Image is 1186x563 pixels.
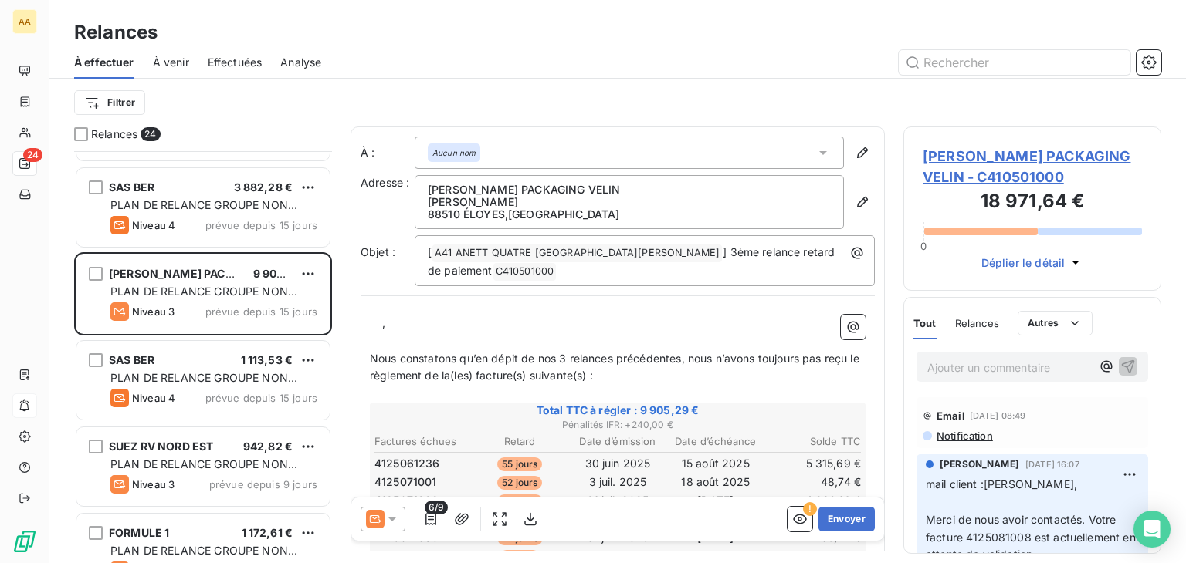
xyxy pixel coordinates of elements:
[425,501,448,514] span: 6/9
[141,127,160,141] span: 24
[428,245,432,258] span: [
[926,513,1139,561] span: Merci de nous avoir contactés. Votre facture 4125081008 est actuellement en attente de validation.
[374,456,440,471] span: 4125061236
[205,219,317,231] span: prévue depuis 15 jours
[132,305,175,318] span: Niveau 3
[243,440,293,453] span: 942,82 €
[765,433,862,450] th: Solde TTC
[110,457,297,486] span: PLAN DE RELANCE GROUPE NON AUTOMATIQUE
[428,208,831,221] p: 88510 ÉLOYES , [GEOGRAPHIC_DATA]
[970,411,1026,420] span: [DATE] 08:49
[920,240,927,252] span: 0
[493,263,557,281] span: C410501000
[497,476,542,490] span: 52 jours
[570,492,666,509] td: 31 juil. 2025
[153,55,189,70] span: À venir
[74,90,145,115] button: Filtrer
[570,474,666,491] td: 3 juil. 2025
[110,371,297,399] span: PLAN DE RELANCE GROUPE NON AUTOMATIQUE
[428,184,831,196] p: [PERSON_NAME] PACKAGING VELIN
[110,198,297,227] span: PLAN DE RELANCE GROUPE NON AUTOMATIQUE
[667,433,764,450] th: Date d’échéance
[570,433,666,450] th: Date d’émission
[361,176,409,189] span: Adresse :
[955,317,999,329] span: Relances
[667,455,764,472] td: 15 août 2025
[428,245,839,277] span: ] 3ème relance retard de paiement
[208,55,263,70] span: Effectuées
[23,148,42,162] span: 24
[12,529,37,554] img: Logo LeanPay
[253,267,313,280] span: 9 905,29 €
[428,196,831,208] p: [PERSON_NAME]
[818,507,875,531] button: Envoyer
[74,151,332,563] div: grid
[12,9,37,34] div: AA
[91,126,137,142] span: Relances
[280,55,321,70] span: Analyse
[570,455,666,472] td: 30 juin 2025
[497,457,542,471] span: 55 jours
[765,492,862,509] td: 4 289,16 €
[765,455,862,472] td: 5 315,69 €
[372,403,863,418] span: Total TTC à régler : 9 905,29 €
[242,526,293,539] span: 1 172,61 €
[132,219,175,231] span: Niveau 4
[981,255,1066,271] span: Déplier le détail
[1133,511,1171,548] div: Open Intercom Messenger
[667,492,764,509] td: [DATE]
[209,478,317,491] span: prévue depuis 9 jours
[205,305,317,318] span: prévue depuis 15 jours
[74,55,134,70] span: À effectuer
[923,187,1142,218] h3: 18 971,64 €
[372,418,863,432] span: Pénalités IFR : + 240,00 €
[926,477,1077,491] span: mail client :[PERSON_NAME],
[370,352,862,383] span: Nous constatons qu’en dépit de nos 3 relances précédentes, nous n’avons toujours pas reçu le règl...
[913,317,937,329] span: Tout
[361,145,415,160] label: À :
[241,353,293,366] span: 1 113,53 €
[74,19,158,46] h3: Relances
[667,474,764,491] td: 18 août 2025
[205,392,317,404] span: prévue depuis 15 jours
[937,410,965,422] span: Email
[1018,311,1093,335] button: Autres
[935,430,993,442] span: Notification
[109,180,154,194] span: SAS BER
[432,244,722,262] span: A41 ANETT QUATRE [GEOGRAPHIC_DATA][PERSON_NAME]
[382,316,385,329] span: ,
[109,353,154,366] span: SAS BER
[374,433,470,450] th: Factures échues
[940,457,1019,471] span: [PERSON_NAME]
[1025,460,1079,469] span: [DATE] 16:07
[977,254,1089,271] button: Déplier le détail
[110,285,297,313] span: PLAN DE RELANCE GROUPE NON AUTOMATIQUE
[234,180,293,194] span: 3 882,28 €
[923,146,1142,187] span: [PERSON_NAME] PACKAGING VELIN - C410501000
[374,493,439,508] span: 4125071222
[109,267,304,280] span: [PERSON_NAME] PACKAGING VELIN
[361,245,395,258] span: Objet :
[132,478,175,491] span: Niveau 3
[132,392,175,404] span: Niveau 4
[374,474,437,490] span: 4125071001
[472,433,568,450] th: Retard
[765,474,862,491] td: 48,74 €
[109,526,169,539] span: FORMULE 1
[899,50,1130,75] input: Rechercher
[432,147,476,158] em: Aucun nom
[109,440,213,453] span: SUEZ RV NORD EST
[497,494,543,508] span: 24 jours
